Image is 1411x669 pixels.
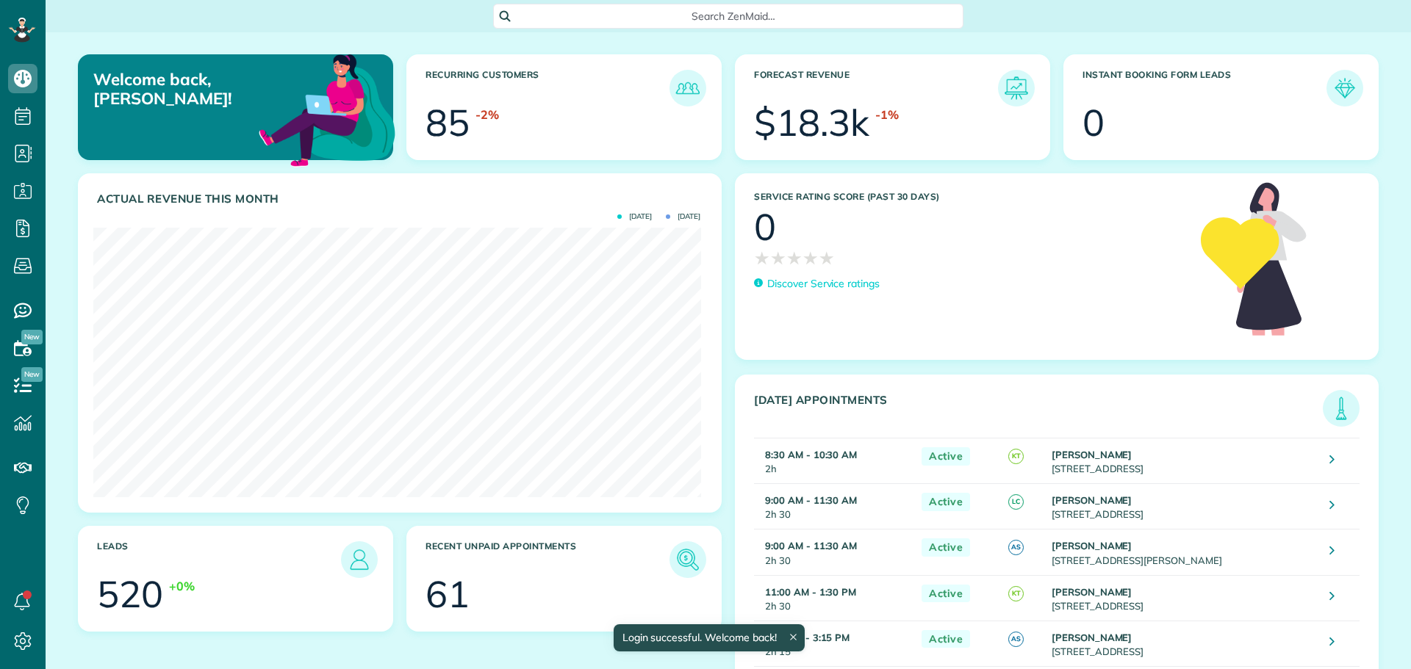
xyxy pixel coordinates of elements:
h3: Recent unpaid appointments [426,541,669,578]
div: 0 [1083,104,1105,141]
span: AS [1008,540,1024,555]
span: [DATE] [666,213,700,220]
strong: 8:30 AM - 10:30 AM [765,449,857,460]
span: ★ [803,245,819,271]
h3: [DATE] Appointments [754,394,1323,427]
span: Active [922,630,970,648]
img: icon_leads-1bed01f49abd5b7fead27621c3d59655bb73ed531f8eeb49469d10e621d6b896.png [345,545,374,574]
td: [STREET_ADDRESS] [1048,575,1318,621]
div: $18.3k [754,104,869,141]
span: Active [922,493,970,511]
img: icon_todays_appointments-901f7ab196bb0bea1936b74009e4eb5ffbc2d2711fa7634e0d609ed5ef32b18b.png [1326,394,1356,423]
h3: Actual Revenue this month [97,192,706,206]
span: KT [1008,449,1024,464]
span: Active [922,447,970,466]
img: icon_form_leads-04211a6a04a5b2264e4ee56bc0799ec3eb69b7e499cbb523a139df1d13a81ae0.png [1330,73,1360,103]
strong: 11:00 AM - 1:30 PM [765,586,856,598]
p: Welcome back, [PERSON_NAME]! [93,70,292,109]
div: -1% [875,106,899,123]
span: ★ [819,245,835,271]
span: ★ [770,245,786,271]
img: icon_unpaid_appointments-47b8ce3997adf2238b356f14209ab4cced10bd1f174958f3ca8f1d0dd7fffeee.png [673,545,703,574]
img: icon_forecast_revenue-8c13a41c7ed35a8dcfafea3cbb826a0462acb37728057bba2d056411b612bbbe.png [1002,73,1031,103]
span: LC [1008,494,1024,510]
td: [STREET_ADDRESS][PERSON_NAME] [1048,529,1318,575]
img: dashboard_welcome-42a62b7d889689a78055ac9021e634bf52bae3f8056760290aed330b23ab8690.png [256,37,398,180]
span: ★ [754,245,770,271]
strong: [PERSON_NAME] [1052,540,1132,552]
span: AS [1008,632,1024,647]
span: New [21,367,43,382]
div: 61 [426,576,470,612]
h3: Service Rating score (past 30 days) [754,192,1186,202]
div: 0 [754,209,776,245]
td: 2h [754,438,914,484]
strong: [PERSON_NAME] [1052,632,1132,643]
td: 2h 15 [754,621,914,666]
td: 2h 30 [754,484,914,529]
span: Active [922,585,970,603]
strong: [PERSON_NAME] [1052,586,1132,598]
td: 2h 30 [754,529,914,575]
h3: Leads [97,541,341,578]
td: 2h 30 [754,575,914,621]
div: 520 [97,576,163,612]
td: [STREET_ADDRESS] [1048,621,1318,666]
strong: [PERSON_NAME] [1052,449,1132,460]
p: Discover Service ratings [767,276,880,292]
div: -2% [475,106,499,123]
div: +0% [169,578,195,595]
span: Active [922,538,970,557]
strong: 1:00 PM - 3:15 PM [765,632,850,643]
img: icon_recurring_customers-cf858462ba22bcd05b5a5880d41d6543d210077de5bb9ebc9590e49fd87d84ed.png [673,73,703,103]
h3: Recurring Customers [426,70,669,106]
div: 85 [426,104,470,141]
span: [DATE] [617,213,652,220]
strong: 9:00 AM - 11:30 AM [765,540,857,552]
h3: Forecast Revenue [754,70,998,106]
div: Login successful. Welcome back! [613,624,804,651]
td: [STREET_ADDRESS] [1048,484,1318,529]
td: [STREET_ADDRESS] [1048,438,1318,484]
strong: [PERSON_NAME] [1052,494,1132,506]
a: Discover Service ratings [754,276,880,292]
strong: 9:00 AM - 11:30 AM [765,494,857,506]
span: ★ [786,245,803,271]
h3: Instant Booking Form Leads [1083,70,1326,106]
span: KT [1008,586,1024,601]
span: New [21,330,43,344]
